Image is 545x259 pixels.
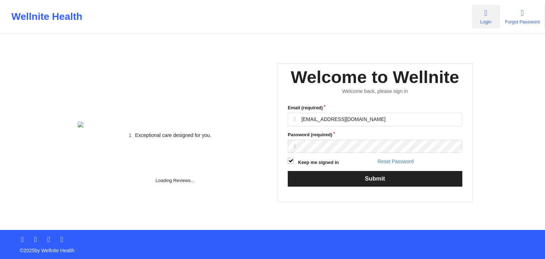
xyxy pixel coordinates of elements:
[288,131,462,138] label: Password (required)
[378,159,414,164] a: Reset Password
[298,159,339,166] label: Keep me signed in
[15,242,530,254] p: © 2025 by Wellnite Health
[500,5,545,28] a: Forgot Password
[78,122,263,127] img: wellnite-auth-hero_200.c722682e.png
[84,132,263,138] li: Exceptional care designed for you.
[78,150,273,184] div: Loading Reviews...
[288,104,462,111] label: Email (required)
[288,113,462,126] input: Email address
[291,66,459,88] div: Welcome to Wellnite
[288,171,462,186] button: Submit
[283,88,467,94] div: Welcome back, please sign in
[472,5,500,28] a: Login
